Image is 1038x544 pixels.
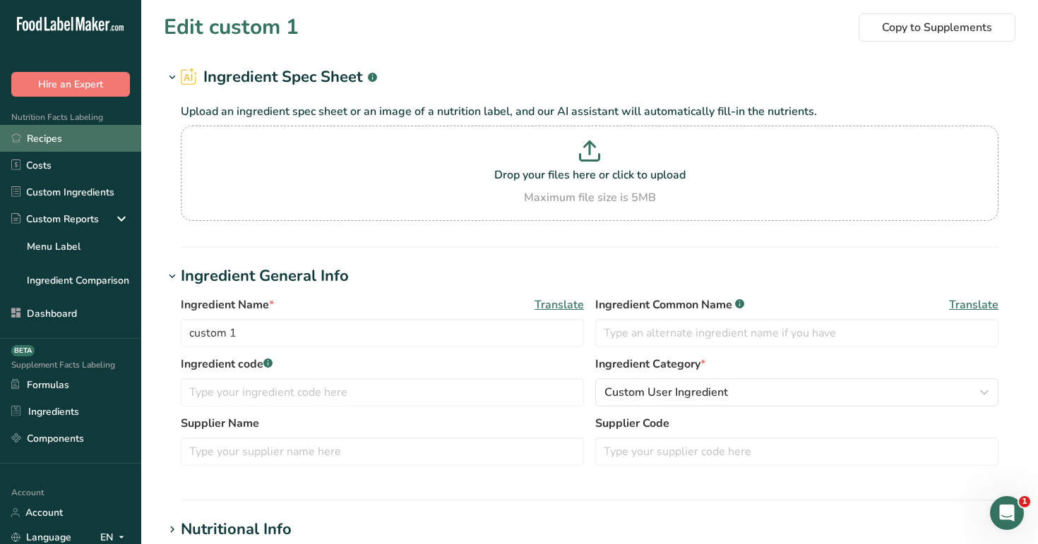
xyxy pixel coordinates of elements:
[949,296,998,313] span: Translate
[181,437,584,466] input: Type your supplier name here
[595,296,744,313] span: Ingredient Common Name
[859,13,1015,42] button: Copy to Supplements
[184,167,995,183] p: Drop your files here or click to upload
[181,265,349,288] div: Ingredient General Info
[181,103,998,120] p: Upload an ingredient spec sheet or an image of a nutrition label, and our AI assistant will autom...
[181,518,292,541] div: Nutritional Info
[184,189,995,206] div: Maximum file size is 5MB
[595,415,998,432] label: Supplier Code
[882,19,992,36] span: Copy to Supplements
[181,356,584,373] label: Ingredient code
[181,415,584,432] label: Supplier Name
[990,496,1024,530] iframe: Intercom live chat
[181,66,377,89] h2: Ingredient Spec Sheet
[11,212,99,226] div: Custom Reports
[164,11,299,43] h1: Edit custom 1
[181,296,274,313] span: Ingredient Name
[181,319,584,347] input: Type your ingredient name here
[595,437,998,466] input: Type your supplier code here
[595,378,998,406] button: Custom User Ingredient
[535,296,584,313] span: Translate
[181,378,584,406] input: Type your ingredient code here
[11,72,130,97] button: Hire an Expert
[595,356,998,373] label: Ingredient Category
[1019,496,1030,507] span: 1
[595,319,998,347] input: Type an alternate ingredient name if you have
[604,384,728,401] span: Custom User Ingredient
[11,345,35,356] div: BETA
